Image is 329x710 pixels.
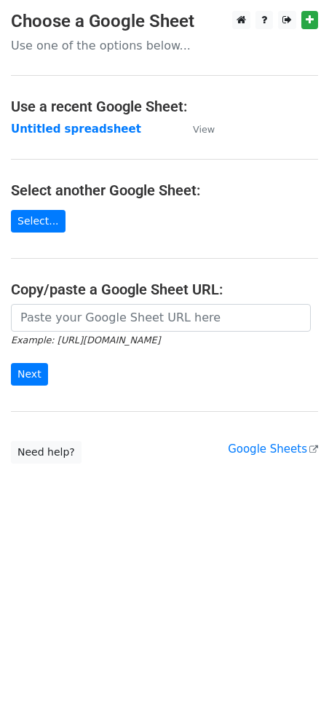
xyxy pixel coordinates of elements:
a: Google Sheets [228,442,318,456]
input: Paste your Google Sheet URL here [11,304,311,332]
p: Use one of the options below... [11,38,318,53]
a: View [178,122,215,136]
input: Next [11,363,48,386]
a: Untitled spreadsheet [11,122,141,136]
h4: Use a recent Google Sheet: [11,98,318,115]
small: Example: [URL][DOMAIN_NAME] [11,335,160,346]
h3: Choose a Google Sheet [11,11,318,32]
h4: Select another Google Sheet: [11,182,318,199]
small: View [193,124,215,135]
h4: Copy/paste a Google Sheet URL: [11,281,318,298]
a: Select... [11,210,66,233]
a: Need help? [11,441,82,464]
